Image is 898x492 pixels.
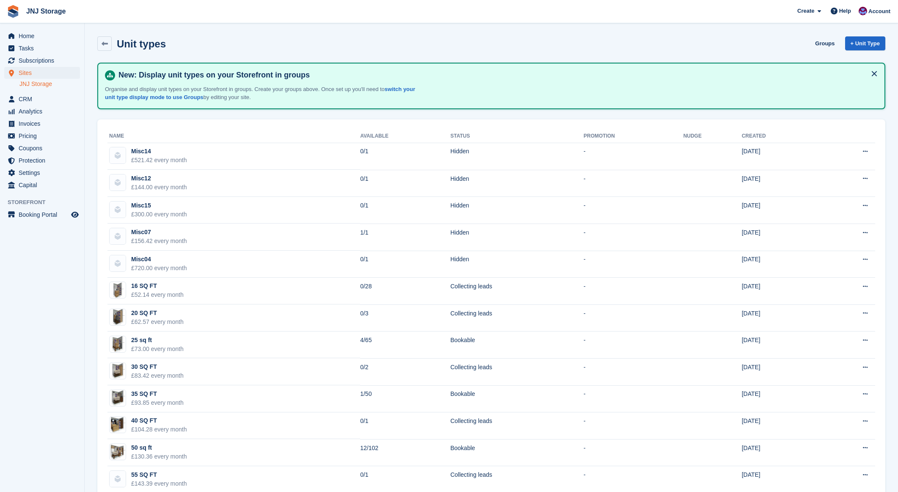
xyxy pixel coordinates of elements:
[4,93,80,105] a: menu
[4,105,80,117] a: menu
[797,7,814,15] span: Create
[131,318,184,326] div: £62.57 every month
[131,174,187,183] div: Misc12
[4,118,80,130] a: menu
[110,444,126,460] img: Website-50-SQ-FT-980x973%20(1).png
[19,179,69,191] span: Capital
[131,210,187,219] div: £300.00 every month
[19,130,69,142] span: Pricing
[742,439,819,466] td: [DATE]
[360,412,450,439] td: 0/1
[450,170,584,197] td: Hidden
[131,443,187,452] div: 50 sq ft
[19,142,69,154] span: Coupons
[584,170,683,197] td: -
[450,439,584,466] td: Bookable
[450,278,584,305] td: Collecting leads
[110,174,126,191] img: blank-unit-type-icon-ffbac7b88ba66c5e286b0e438baccc4b9c83835d4c34f86887a83fc20ec27e7b.svg
[450,332,584,359] td: Bookable
[131,336,184,345] div: 25 sq ft
[131,156,187,165] div: £521.42 every month
[110,417,126,433] img: Website-40-SQ-FT-980x974.png
[19,67,69,79] span: Sites
[360,251,450,278] td: 0/1
[584,251,683,278] td: -
[742,130,819,143] th: Created
[584,412,683,439] td: -
[845,36,885,50] a: + Unit Type
[584,130,683,143] th: Promotion
[131,416,187,425] div: 40 SQ FT
[584,278,683,305] td: -
[110,336,125,353] img: Website-25-SQ-FT-1-e1614006203426-867x1024.png
[584,385,683,412] td: -
[131,425,187,434] div: £104.28 every month
[450,224,584,251] td: Hidden
[450,304,584,332] td: Collecting leads
[4,130,80,142] a: menu
[110,202,126,218] img: blank-unit-type-icon-ffbac7b88ba66c5e286b0e438baccc4b9c83835d4c34f86887a83fc20ec27e7b.svg
[360,197,450,224] td: 0/1
[584,304,683,332] td: -
[105,85,422,102] p: Organise and display unit types on your Storefront in groups. Create your groups above. Once set ...
[450,251,584,278] td: Hidden
[584,143,683,170] td: -
[742,224,819,251] td: [DATE]
[131,345,184,354] div: £73.00 every month
[742,358,819,385] td: [DATE]
[111,282,124,299] img: Website-16-SQ-FT-e1614004433711-761x1024.png
[742,170,819,197] td: [DATE]
[584,439,683,466] td: -
[450,385,584,412] td: Bookable
[360,130,450,143] th: Available
[131,290,184,299] div: £52.14 every month
[360,224,450,251] td: 1/1
[131,237,187,246] div: £156.42 every month
[7,5,19,18] img: stora-icon-8386f47178a22dfd0bd8f6a31ec36ba5ce8667c1dd55bd0f319d3a0aa187defe.svg
[4,209,80,221] a: menu
[131,479,187,488] div: £143.39 every month
[131,362,184,371] div: 30 SQ FT
[450,412,584,439] td: Collecting leads
[360,439,450,466] td: 12/102
[111,309,125,326] img: Website-20-SQ-FT-1-849x1024.png
[859,7,867,15] img: Jonathan Scrase
[131,264,187,273] div: £720.00 every month
[19,209,69,221] span: Booking Portal
[742,332,819,359] td: [DATE]
[742,304,819,332] td: [DATE]
[839,7,851,15] span: Help
[683,130,742,143] th: Nudge
[131,228,187,237] div: Misc07
[742,278,819,305] td: [DATE]
[812,36,838,50] a: Groups
[360,358,450,385] td: 0/2
[110,390,126,406] img: Website-35-SQ-FT-1-980x973.png
[742,197,819,224] td: [DATE]
[19,42,69,54] span: Tasks
[131,147,187,156] div: Misc14
[131,470,187,479] div: 55 SQ FT
[868,7,890,16] span: Account
[131,390,184,398] div: 35 SQ FT
[4,30,80,42] a: menu
[131,452,187,461] div: £130.36 every month
[360,143,450,170] td: 0/1
[131,371,184,380] div: £83.42 every month
[4,155,80,166] a: menu
[110,363,126,379] img: Website-30-SQ-FT-980x974.png
[110,228,126,244] img: blank-unit-type-icon-ffbac7b88ba66c5e286b0e438baccc4b9c83835d4c34f86887a83fc20ec27e7b.svg
[117,38,166,50] h2: Unit types
[450,197,584,224] td: Hidden
[4,67,80,79] a: menu
[19,118,69,130] span: Invoices
[110,147,126,163] img: blank-unit-type-icon-ffbac7b88ba66c5e286b0e438baccc4b9c83835d4c34f86887a83fc20ec27e7b.svg
[131,255,187,264] div: Misc04
[19,105,69,117] span: Analytics
[584,197,683,224] td: -
[23,4,69,18] a: JNJ Storage
[131,282,184,290] div: 16 SQ FT
[742,385,819,412] td: [DATE]
[19,155,69,166] span: Protection
[19,55,69,66] span: Subscriptions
